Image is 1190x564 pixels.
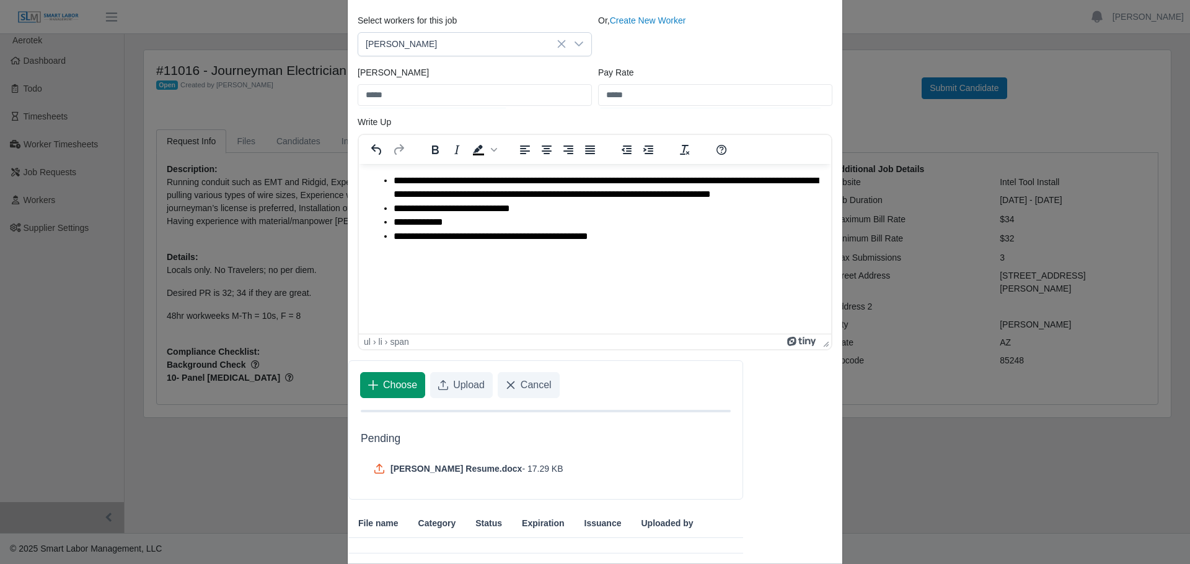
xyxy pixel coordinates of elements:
[379,337,382,347] div: li
[475,517,502,530] span: Status
[818,334,831,349] div: Press the Up and Down arrow keys to resize the editor.
[595,14,835,56] div: Or,
[558,141,579,158] button: Align right
[359,164,831,334] iframe: Rich Text Area
[522,517,564,530] span: Expiration
[358,116,391,129] label: Write Up
[430,372,493,398] button: Upload
[418,517,456,530] span: Category
[366,141,387,158] button: Undo
[616,141,637,158] button: Decrease indent
[373,337,376,347] div: ›
[674,141,695,158] button: Clear formatting
[598,66,634,79] label: Pay Rate
[584,517,622,530] span: Issuance
[390,462,522,475] span: [PERSON_NAME] Resume.docx
[521,378,552,393] span: Cancel
[388,141,409,158] button: Redo
[358,517,399,530] span: File name
[638,141,659,158] button: Increase indent
[361,432,731,445] h5: Pending
[498,372,560,398] button: Cancel
[383,378,417,393] span: Choose
[580,141,601,158] button: Justify
[536,141,557,158] button: Align center
[358,66,429,79] label: [PERSON_NAME]
[358,33,566,56] span: Ruben Salinas
[514,141,535,158] button: Align left
[390,337,408,347] div: span
[385,337,388,347] div: ›
[522,462,563,475] span: - 17.29 KB
[360,372,425,398] button: Choose
[364,337,371,347] div: ul
[787,337,818,347] a: Powered by Tiny
[711,141,732,158] button: Help
[468,141,499,158] div: Background color Black
[446,141,467,158] button: Italic
[641,517,693,530] span: Uploaded by
[425,141,446,158] button: Bold
[453,378,485,393] span: Upload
